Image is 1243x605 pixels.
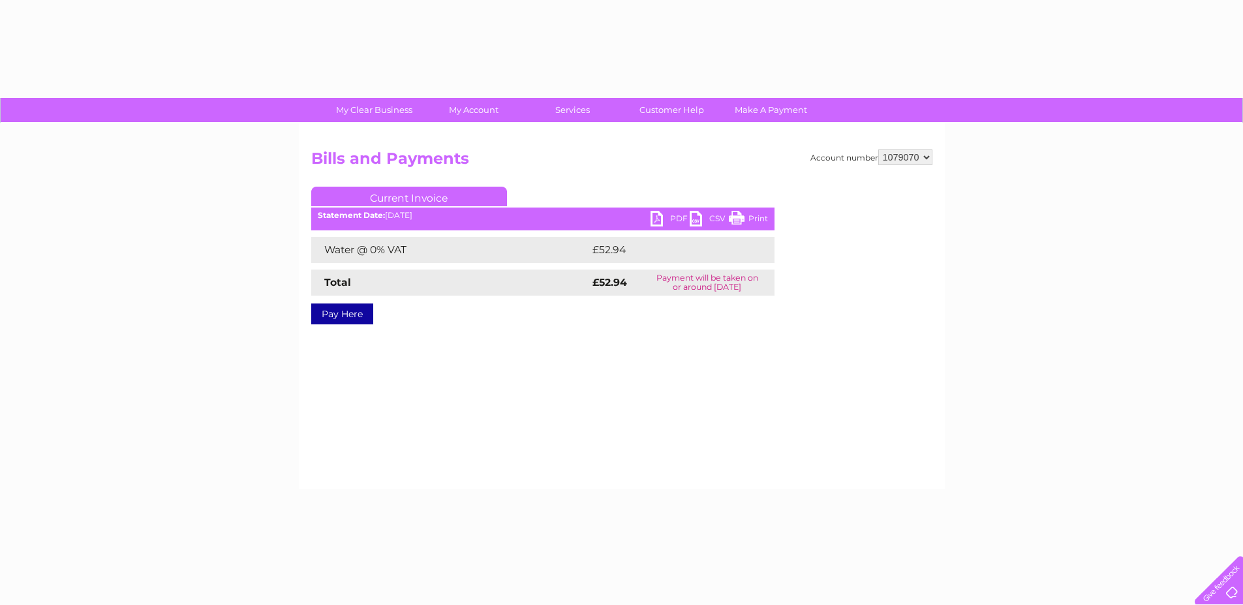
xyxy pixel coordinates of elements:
a: Services [519,98,626,122]
a: My Clear Business [320,98,428,122]
strong: £52.94 [592,276,627,288]
td: £52.94 [589,237,748,263]
h2: Bills and Payments [311,149,932,174]
td: Water @ 0% VAT [311,237,589,263]
a: CSV [690,211,729,230]
a: My Account [420,98,527,122]
div: Account number [810,149,932,165]
b: Statement Date: [318,210,385,220]
div: [DATE] [311,211,775,220]
a: Customer Help [618,98,726,122]
td: Payment will be taken on or around [DATE] [640,270,775,296]
a: Make A Payment [717,98,825,122]
a: Pay Here [311,303,373,324]
strong: Total [324,276,351,288]
a: PDF [651,211,690,230]
a: Print [729,211,768,230]
a: Current Invoice [311,187,507,206]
